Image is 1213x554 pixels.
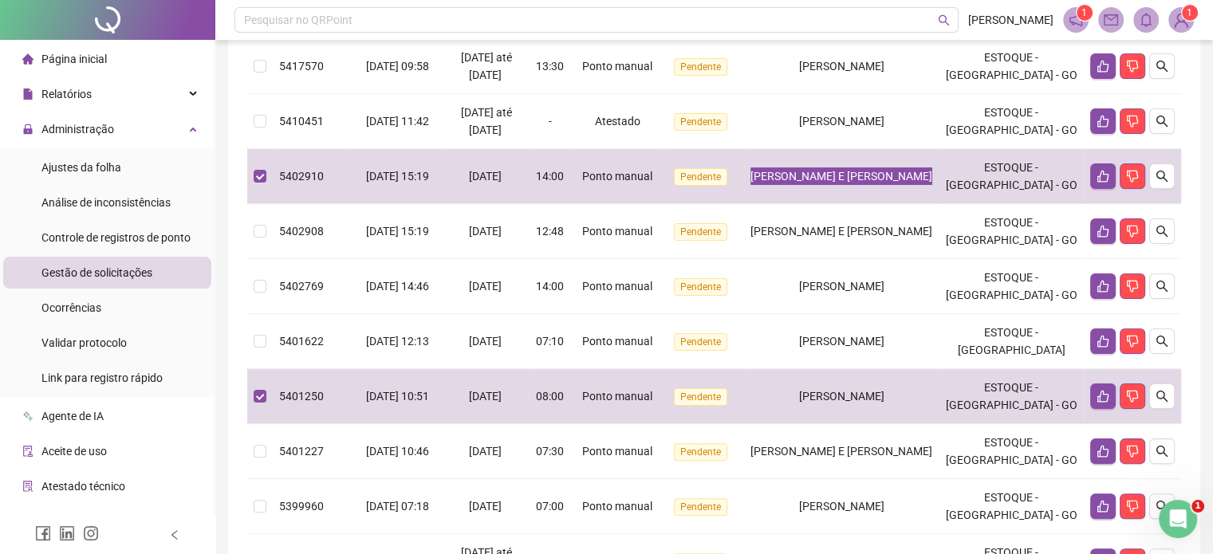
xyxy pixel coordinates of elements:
span: 13:30 [536,60,564,73]
span: facebook [35,525,51,541]
span: search [1156,335,1168,348]
span: [DATE] [469,280,502,293]
td: ESTOQUE - [GEOGRAPHIC_DATA] - GO [939,479,1084,534]
span: Ponto manual [582,60,652,73]
span: Ajustes da folha [41,161,121,174]
span: [PERSON_NAME] E [PERSON_NAME] [750,225,932,238]
span: left [169,529,180,540]
span: Agente de IA [41,410,104,422]
span: dislike [1126,390,1139,403]
span: [DATE] 15:19 [366,225,429,238]
span: search [938,14,950,26]
span: Ocorrências [41,301,101,314]
span: dislike [1126,60,1139,73]
span: 5410451 [279,115,324,128]
span: like [1097,115,1109,128]
span: Ponto manual [582,225,652,238]
span: [PERSON_NAME] [798,280,884,293]
span: 07:30 [536,445,564,458]
td: ESTOQUE - [GEOGRAPHIC_DATA] - GO [939,39,1084,94]
span: 08:00 [536,390,564,403]
iframe: Intercom live chat [1159,500,1197,538]
span: 5401227 [279,445,324,458]
span: Ponto manual [582,445,652,458]
span: like [1097,390,1109,403]
span: [DATE] [469,445,502,458]
td: ESTOQUE - [GEOGRAPHIC_DATA] - GO [939,259,1084,314]
span: Atestado técnico [41,480,125,493]
span: [PERSON_NAME] E [PERSON_NAME] [750,170,932,183]
span: Gestão de solicitações [41,266,152,279]
span: [DATE] 10:46 [366,445,429,458]
span: search [1156,500,1168,513]
span: [PERSON_NAME] [798,115,884,128]
span: Pendente [674,168,727,186]
span: [DATE] 11:42 [366,115,429,128]
span: 07:00 [536,500,564,513]
span: 1 [1187,7,1192,18]
span: Gerar QRCode [41,515,112,528]
span: like [1097,335,1109,348]
span: dislike [1126,170,1139,183]
span: like [1097,225,1109,238]
span: 1 [1081,7,1087,18]
span: [DATE] [469,390,502,403]
span: like [1097,445,1109,458]
span: home [22,53,33,65]
span: Análise de inconsistências [41,196,171,209]
span: 07:10 [536,335,564,348]
span: [DATE] 09:58 [366,60,429,73]
span: linkedin [59,525,75,541]
span: Pendente [674,498,727,516]
span: dislike [1126,225,1139,238]
span: 5402769 [279,280,324,293]
span: [DATE] [469,225,502,238]
span: Pendente [674,113,727,131]
span: dislike [1126,115,1139,128]
span: Ponto manual [582,500,652,513]
span: [PERSON_NAME] [798,390,884,403]
span: search [1156,225,1168,238]
span: 5401250 [279,390,324,403]
span: bell [1139,13,1153,27]
span: audit [22,446,33,457]
span: Relatórios [41,88,92,100]
span: 1 [1191,500,1204,513]
span: search [1156,60,1168,73]
span: [DATE] 07:18 [366,500,429,513]
span: [DATE] 10:51 [366,390,429,403]
span: 5401622 [279,335,324,348]
span: Ponto manual [582,280,652,293]
span: dislike [1126,445,1139,458]
span: Pendente [674,388,727,406]
span: Página inicial [41,53,107,65]
span: file [22,88,33,100]
span: [DATE] [469,170,502,183]
span: 5402910 [279,170,324,183]
span: [DATE] até [DATE] [461,51,512,81]
span: [DATE] [469,500,502,513]
span: [PERSON_NAME] [798,335,884,348]
span: Aceite de uso [41,445,107,458]
span: Ponto manual [582,335,652,348]
span: search [1156,280,1168,293]
span: [PERSON_NAME] E [PERSON_NAME] [750,445,932,458]
span: mail [1104,13,1118,27]
span: Validar protocolo [41,336,127,349]
span: search [1156,115,1168,128]
span: dislike [1126,335,1139,348]
span: [DATE] até [DATE] [461,106,512,136]
td: ESTOQUE - [GEOGRAPHIC_DATA] - GO [939,149,1084,204]
span: search [1156,445,1168,458]
td: ESTOQUE - [GEOGRAPHIC_DATA] - GO [939,424,1084,479]
span: 14:00 [536,280,564,293]
span: - [549,115,552,128]
span: Atestado [595,115,640,128]
span: dislike [1126,280,1139,293]
span: like [1097,170,1109,183]
span: Ponto manual [582,170,652,183]
sup: Atualize o seu contato no menu Meus Dados [1182,5,1198,21]
span: 5402908 [279,225,324,238]
td: ESTOQUE - [GEOGRAPHIC_DATA] - GO [939,94,1084,149]
span: Pendente [674,58,727,76]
